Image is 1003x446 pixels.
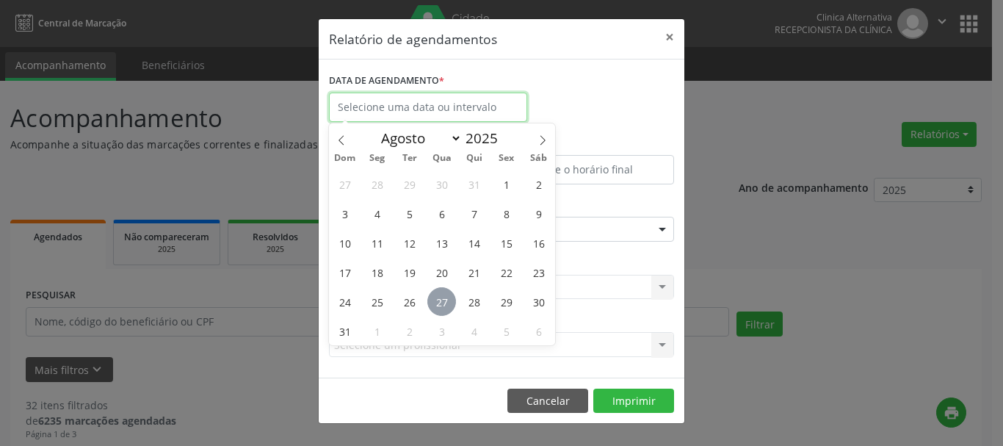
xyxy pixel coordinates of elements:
[505,155,674,184] input: Selecione o horário final
[460,317,488,345] span: Setembro 4, 2025
[462,129,510,148] input: Year
[524,258,553,287] span: Agosto 23, 2025
[490,154,523,163] span: Sex
[460,229,488,257] span: Agosto 14, 2025
[655,19,684,55] button: Close
[395,229,424,257] span: Agosto 12, 2025
[363,229,391,257] span: Agosto 11, 2025
[524,170,553,198] span: Agosto 2, 2025
[330,170,359,198] span: Julho 27, 2025
[394,154,426,163] span: Ter
[330,317,359,345] span: Agosto 31, 2025
[395,317,424,345] span: Setembro 2, 2025
[492,317,521,345] span: Setembro 5, 2025
[330,229,359,257] span: Agosto 10, 2025
[361,154,394,163] span: Seg
[330,287,359,316] span: Agosto 24, 2025
[330,199,359,228] span: Agosto 3, 2025
[492,258,521,287] span: Agosto 22, 2025
[460,199,488,228] span: Agosto 7, 2025
[460,170,488,198] span: Julho 31, 2025
[524,229,553,257] span: Agosto 16, 2025
[427,229,456,257] span: Agosto 13, 2025
[329,154,361,163] span: Dom
[458,154,490,163] span: Qui
[363,170,391,198] span: Julho 28, 2025
[593,389,674,414] button: Imprimir
[363,199,391,228] span: Agosto 4, 2025
[524,199,553,228] span: Agosto 9, 2025
[524,287,553,316] span: Agosto 30, 2025
[329,70,444,93] label: DATA DE AGENDAMENTO
[363,258,391,287] span: Agosto 18, 2025
[523,154,555,163] span: Sáb
[363,317,391,345] span: Setembro 1, 2025
[492,287,521,316] span: Agosto 29, 2025
[395,287,424,316] span: Agosto 26, 2025
[427,287,456,316] span: Agosto 27, 2025
[427,317,456,345] span: Setembro 3, 2025
[395,258,424,287] span: Agosto 19, 2025
[492,199,521,228] span: Agosto 8, 2025
[492,170,521,198] span: Agosto 1, 2025
[395,170,424,198] span: Julho 29, 2025
[505,132,674,155] label: ATÉ
[363,287,391,316] span: Agosto 25, 2025
[460,258,488,287] span: Agosto 21, 2025
[427,170,456,198] span: Julho 30, 2025
[427,199,456,228] span: Agosto 6, 2025
[492,229,521,257] span: Agosto 15, 2025
[426,154,458,163] span: Qua
[329,93,527,122] input: Selecione uma data ou intervalo
[374,128,462,148] select: Month
[524,317,553,345] span: Setembro 6, 2025
[507,389,588,414] button: Cancelar
[427,258,456,287] span: Agosto 20, 2025
[395,199,424,228] span: Agosto 5, 2025
[329,29,497,48] h5: Relatório de agendamentos
[460,287,488,316] span: Agosto 28, 2025
[330,258,359,287] span: Agosto 17, 2025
